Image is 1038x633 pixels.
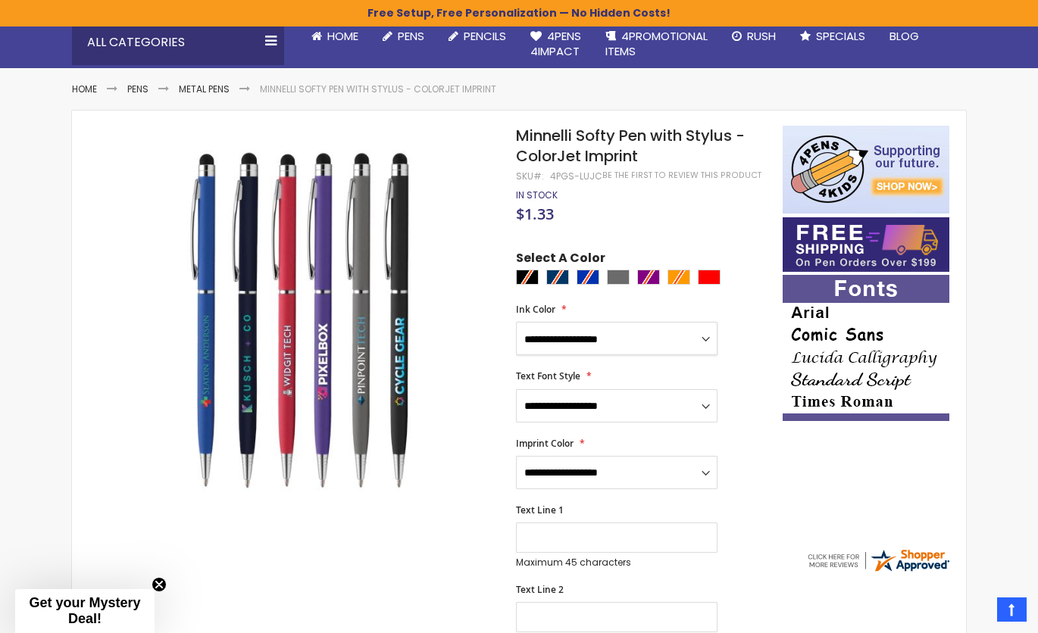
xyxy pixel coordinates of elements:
[805,547,951,574] img: 4pens.com widget logo
[102,124,496,517] img: Minnelli Softy Pen with Stylus - ColorJet Imprint
[15,589,155,633] div: Get your Mystery Deal!Close teaser
[516,250,605,270] span: Select A Color
[127,83,149,95] a: Pens
[327,28,358,44] span: Home
[518,20,593,69] a: 4Pens4impact
[607,270,630,285] div: Grey
[260,83,496,95] li: Minnelli Softy Pen with Stylus - ColorJet Imprint
[516,504,564,516] span: Text Line 1
[793,456,893,471] span: [PERSON_NAME]
[516,189,558,201] div: Availability
[516,370,580,382] span: Text Font Style
[530,28,581,59] span: 4Pens 4impact
[783,126,949,214] img: 4pens 4 kids
[72,20,284,65] div: All Categories
[793,480,940,513] div: Customer service is great and very helpful
[299,20,370,53] a: Home
[72,83,97,95] a: Home
[919,456,1030,471] span: [GEOGRAPHIC_DATA]
[805,564,951,577] a: 4pens.com certificate URL
[889,28,919,44] span: Blog
[516,204,554,224] span: $1.33
[602,170,761,181] a: Be the first to review this product
[516,303,555,316] span: Ink Color
[788,20,877,53] a: Specials
[877,20,931,53] a: Blog
[179,83,230,95] a: Metal Pens
[605,28,708,59] span: 4PROMOTIONAL ITEMS
[698,270,721,285] div: Red
[436,20,518,53] a: Pencils
[516,170,544,182] strong: SKU
[550,170,602,182] div: 4PGS-LUJC
[516,583,564,596] span: Text Line 2
[370,20,436,53] a: Pens
[913,592,1038,633] iframe: Google Customer Reviews
[593,20,720,69] a: 4PROMOTIONALITEMS
[816,28,865,44] span: Specials
[464,28,506,44] span: Pencils
[152,577,167,592] button: Close teaser
[516,189,558,201] span: In stock
[893,456,1030,471] span: - ,
[747,28,776,44] span: Rush
[516,125,745,167] span: Minnelli Softy Pen with Stylus - ColorJet Imprint
[516,437,574,450] span: Imprint Color
[783,275,949,421] img: font-personalization-examples
[720,20,788,53] a: Rush
[516,557,718,569] p: Maximum 45 characters
[398,28,424,44] span: Pens
[783,217,949,272] img: Free shipping on orders over $199
[29,595,140,626] span: Get your Mystery Deal!
[899,456,917,471] span: CO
